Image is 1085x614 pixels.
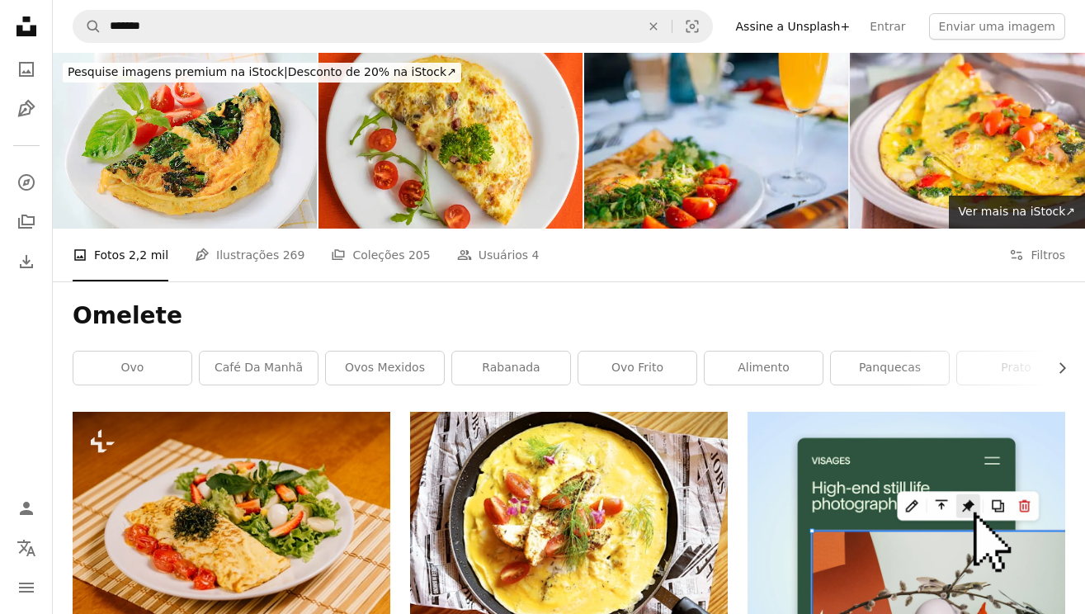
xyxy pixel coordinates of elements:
[635,11,672,42] button: Limpar
[326,352,444,385] a: ovos mexidos
[10,531,43,564] button: Idioma
[584,53,848,229] img: Eating healthy food outdoors
[68,65,288,78] span: Pesquise imagens premium na iStock |
[959,205,1075,218] span: Ver mais na iStock ↗
[410,510,728,525] a: uma tigela de sopa
[831,352,949,385] a: Panquecas
[957,352,1075,385] a: prato
[283,246,305,264] span: 269
[331,229,430,281] a: Coleções 205
[200,352,318,385] a: café da manhã
[726,13,861,40] a: Assine a Unsplash+
[578,352,696,385] a: Ovo frito
[1009,229,1065,281] button: Filtros
[73,10,713,43] form: Pesquise conteúdo visual em todo o site
[10,53,43,86] a: Fotos
[10,92,43,125] a: Ilustrações
[318,53,583,229] img: Diretamente acima do tiro de omelete com legumes servidos no prato sobre fundo laranja
[10,166,43,199] a: Explorar
[532,246,540,264] span: 4
[672,11,712,42] button: Pesquisa visual
[53,53,317,229] img: Omelete de queijo e espinafre
[68,65,456,78] span: Desconto de 20% na iStock ↗
[10,205,43,239] a: Coleções
[457,229,540,281] a: Usuários 4
[10,492,43,525] a: Entrar / Cadastrar-se
[73,301,1065,331] h1: Omelete
[408,246,431,264] span: 205
[73,510,390,525] a: um prato branco coberto com uma omelete ao lado de uma salada
[195,229,304,281] a: Ilustrações 269
[452,352,570,385] a: rabanada
[705,352,823,385] a: alimento
[73,352,191,385] a: ovo
[860,13,915,40] a: Entrar
[929,13,1065,40] button: Enviar uma imagem
[1047,352,1065,385] button: rolar lista para a direita
[53,53,471,92] a: Pesquise imagens premium na iStock|Desconto de 20% na iStock↗
[10,571,43,604] button: Menu
[949,196,1085,229] a: Ver mais na iStock↗
[10,245,43,278] a: Histórico de downloads
[73,11,101,42] button: Pesquise na Unsplash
